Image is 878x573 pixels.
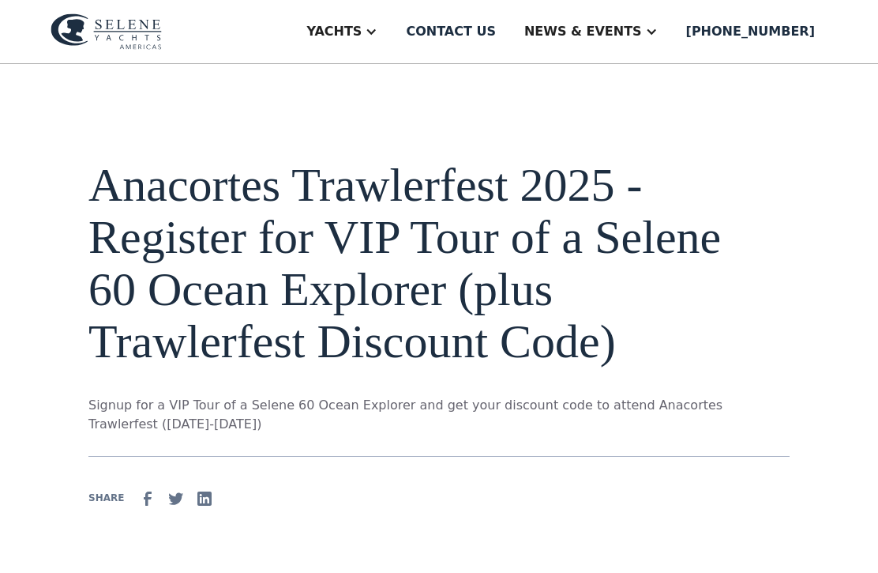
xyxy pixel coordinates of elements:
img: Twitter [167,489,186,508]
img: logo [51,13,162,50]
div: [PHONE_NUMBER] [686,22,815,41]
div: Yachts [306,22,362,41]
div: News & EVENTS [524,22,642,41]
img: facebook [138,489,157,508]
div: Contact us [406,22,496,41]
p: Signup for a VIP Tour of a Selene 60 Ocean Explorer and get your discount code to attend Anacorte... [88,396,745,434]
img: Linkedin [195,489,214,508]
h1: Anacortes Trawlerfest 2025 - Register for VIP Tour of a Selene 60 Ocean Explorer (plus Trawlerfes... [88,159,745,368]
div: SHARE [88,491,124,505]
